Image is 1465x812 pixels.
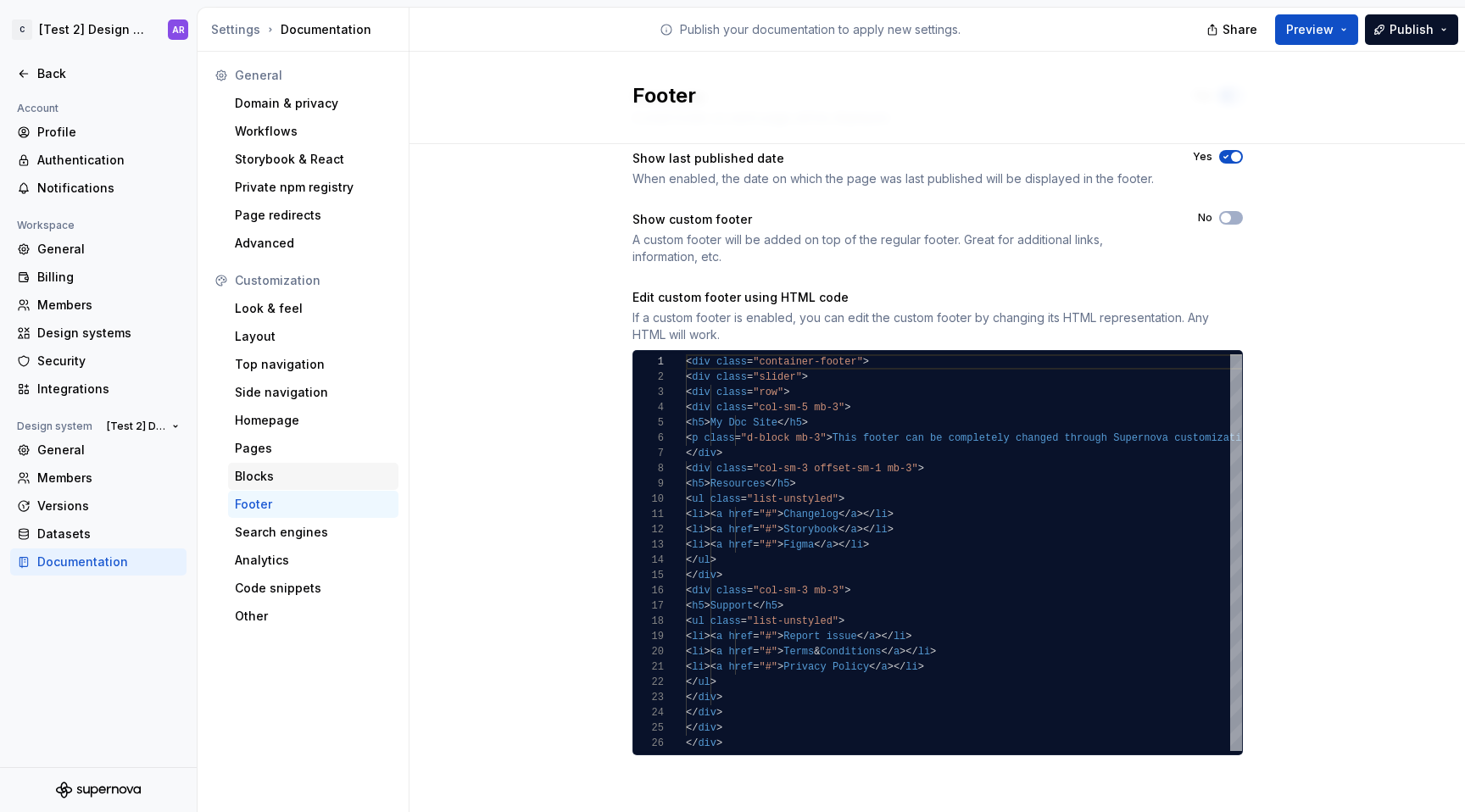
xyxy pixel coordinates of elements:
span: < [686,493,692,505]
div: 1 [633,354,664,370]
span: > [930,646,936,658]
span: Doc [728,417,747,429]
div: Analytics [235,552,392,569]
span: a [716,524,722,536]
span: li [875,524,887,536]
span: ul [692,615,704,627]
span: Support [710,600,752,612]
span: li [692,661,704,673]
span: li [893,631,905,642]
span: a [716,509,722,520]
span: footer [862,432,899,444]
div: Code snippets [235,580,392,597]
div: 18 [633,614,664,629]
div: Page redirects [235,207,392,224]
span: > [844,585,850,597]
div: 11 [633,507,664,522]
div: 20 [633,644,664,659]
span: = [753,539,759,551]
a: Blocks [228,463,398,490]
span: a [869,631,875,642]
a: Footer [228,491,398,518]
div: AR [172,23,185,36]
div: Homepage [235,412,392,429]
div: 13 [633,537,664,553]
div: Members [37,470,180,487]
label: No [1198,211,1212,225]
span: completely [948,432,1009,444]
span: li [692,539,704,551]
span: > [704,661,710,673]
span: a [716,631,722,642]
span: a [893,646,899,658]
span: Share [1223,21,1257,38]
span: </ [838,539,850,551]
span: < [686,615,692,627]
a: Page redirects [228,202,398,229]
span: > [838,493,844,505]
a: Versions [10,492,187,520]
span: class [716,371,747,383]
button: Publish [1365,14,1458,45]
span: </ [814,539,826,551]
div: Private npm registry [235,179,392,196]
span: class [704,432,734,444]
span: href [728,509,753,520]
div: When enabled, the date on which the page was last published will be displayed in the footer. [632,170,1162,187]
span: > [777,509,783,520]
span: href [728,631,753,642]
span: through [1064,432,1106,444]
div: Billing [37,269,180,286]
span: > [777,524,783,536]
div: Account [10,98,65,119]
a: Documentation [10,548,187,576]
div: Show custom footer [632,211,1167,228]
div: Documentation [37,553,180,570]
div: Back [37,65,180,82]
span: "col-sm-3 mb-3" [753,585,844,597]
span: customization [1174,432,1254,444]
span: > [887,524,893,536]
span: </ [856,631,868,642]
div: Other [235,608,392,625]
div: Side navigation [235,384,392,401]
span: class [716,387,747,398]
a: Profile [10,119,187,146]
span: < [686,478,692,490]
span: > [716,448,722,459]
span: </ [753,600,765,612]
span: ul [698,554,710,566]
div: 14 [633,553,664,568]
span: > [777,600,783,612]
div: Domain & privacy [235,95,392,112]
span: < [710,539,716,551]
a: Billing [10,264,187,291]
span: & [814,646,820,658]
span: < [686,371,692,383]
span: h5 [692,600,704,612]
span: div [692,402,710,414]
span: > [704,524,710,536]
div: 9 [633,476,664,492]
span: h5 [789,417,801,429]
button: C[Test 2] Design SystemAR [3,11,193,48]
span: "#" [759,646,777,658]
span: Figma [783,539,814,551]
div: Footer [235,496,392,513]
span: "#" [759,509,777,520]
div: 12 [633,522,664,537]
span: </ [686,570,698,581]
div: 3 [633,385,664,400]
div: Workspace [10,215,81,236]
span: < [686,524,692,536]
a: General [10,437,187,464]
p: Publish your documentation to apply new settings. [680,21,961,38]
div: Layout [235,328,392,345]
span: div [692,585,710,597]
span: > [838,615,844,627]
span: > [704,539,710,551]
span: li [692,631,704,642]
a: Layout [228,323,398,350]
span: li [692,509,704,520]
button: Settings [211,21,260,38]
